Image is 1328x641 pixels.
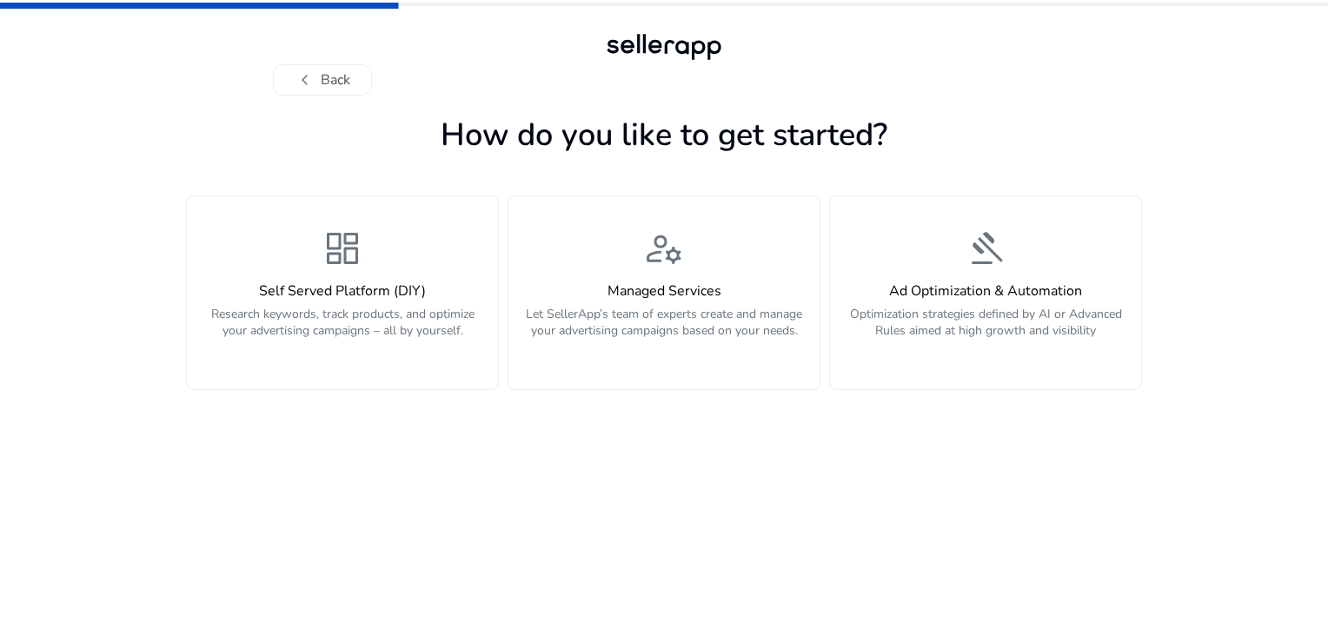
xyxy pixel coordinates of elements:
span: dashboard [322,228,363,269]
p: Optimization strategies defined by AI or Advanced Rules aimed at high growth and visibility [840,306,1131,358]
button: manage_accountsManaged ServicesLet SellerApp’s team of experts create and manage your advertising... [508,195,820,390]
p: Let SellerApp’s team of experts create and manage your advertising campaigns based on your needs. [519,306,809,358]
h4: Managed Services [519,283,809,300]
span: chevron_left [295,69,315,90]
button: gavelAd Optimization & AutomationOptimization strategies defined by AI or Advanced Rules aimed at... [829,195,1142,390]
h4: Self Served Platform (DIY) [197,283,488,300]
p: Research keywords, track products, and optimize your advertising campaigns – all by yourself. [197,306,488,358]
button: dashboardSelf Served Platform (DIY)Research keywords, track products, and optimize your advertisi... [186,195,499,390]
h1: How do you like to get started? [186,116,1142,154]
h4: Ad Optimization & Automation [840,283,1131,300]
span: manage_accounts [643,228,685,269]
button: chevron_leftBack [273,64,372,96]
span: gavel [965,228,1006,269]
